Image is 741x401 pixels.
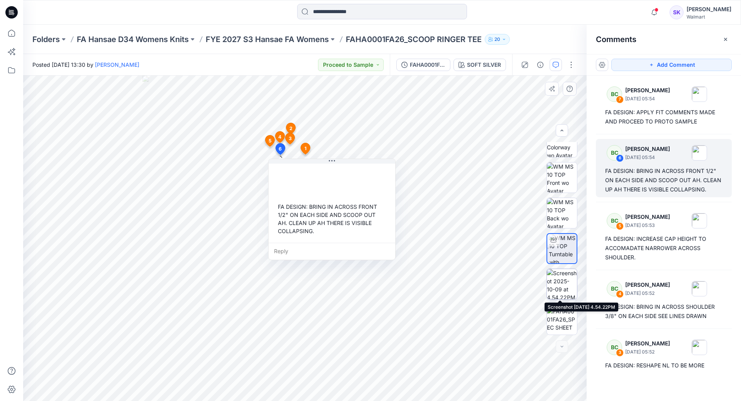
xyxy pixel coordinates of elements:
[687,14,731,20] div: Walmart
[549,234,577,263] img: WM MS 10 TOP Turntable with Avatar
[467,61,501,69] div: SOFT SILVER
[534,59,546,71] button: Details
[32,61,139,69] span: Posted [DATE] 13:30 by
[547,307,577,332] img: FAHA0001FA26_SPEC SHEET
[269,137,271,144] span: 5
[625,212,670,222] p: [PERSON_NAME]
[625,280,670,289] p: [PERSON_NAME]
[625,95,670,103] p: [DATE] 05:54
[77,34,189,45] a: FA Hansae D34 Womens Knits
[607,340,622,355] div: BC
[596,35,636,44] h2: Comments
[279,146,282,152] span: 6
[278,134,281,140] span: 4
[625,86,670,95] p: [PERSON_NAME]
[605,234,722,262] div: FA DESIGN: INCREASE CAP HEIGHT TO ACCOMADATE NARROWER ACROSS SHOULDER.
[396,59,450,71] button: FAHA0001FA26_SCOOP RINGER TEE
[346,34,482,45] p: FAHA0001FA26_SCOOP RINGER TEE
[547,162,577,193] img: WM MS 10 TOP Front wo Avatar
[625,348,670,356] p: [DATE] 05:52
[607,213,622,228] div: BC
[605,302,722,321] div: FA DESIGN: BRING IN ACROSS SHOULDER 3/8" ON EACH SIDE SEE LINES DRAWN
[269,243,395,260] div: Reply
[607,86,622,102] div: BC
[625,144,670,154] p: [PERSON_NAME]
[616,96,624,103] div: 7
[670,5,683,19] div: SK
[275,200,389,238] div: FA DESIGN: BRING IN ACROSS FRONT 1/2" ON EACH SIDE AND SCOOP OUT AH. CLEAN UP AH THERE IS VISIBLE...
[494,35,500,44] p: 20
[625,339,670,348] p: [PERSON_NAME]
[453,59,506,71] button: SOFT SILVER
[625,289,670,297] p: [DATE] 05:52
[625,154,670,161] p: [DATE] 05:54
[607,145,622,161] div: BC
[605,361,722,398] div: FA DESIGN: RESHAPE NL TO BE MORE HORSE-SHOE SHAPE. SEE LINES DRAWN. BRING IN NECK WIDTH AT UPPER ...
[95,61,139,68] a: [PERSON_NAME]
[206,34,329,45] a: FYE 2027 S3 Hansae FA Womens
[289,135,292,142] span: 3
[616,349,624,357] div: 3
[607,281,622,296] div: BC
[611,59,732,71] button: Add Comment
[485,34,510,45] button: 20
[625,222,670,229] p: [DATE] 05:53
[687,5,731,14] div: [PERSON_NAME]
[289,125,293,132] span: 2
[616,154,624,162] div: 6
[410,61,445,69] div: FAHA0001FA26_SCOOP RINGER TEE
[547,198,577,228] img: WM MS 10 TOP Back wo Avatar
[605,166,722,194] div: FA DESIGN: BRING IN ACROSS FRONT 1/2" ON EACH SIDE AND SCOOP OUT AH. CLEAN UP AH THERE IS VISIBLE...
[547,127,577,157] img: WM MS 10 TOP Colorway wo Avatar
[605,108,722,126] div: FA DESIGN: APPLY FIT COMMENTS MADE AND PROCEED TO PROTO SAMPLE
[305,145,306,152] span: 1
[616,290,624,298] div: 4
[547,269,577,299] img: Screenshot 2025-10-09 at 4.54.22PM
[32,34,60,45] a: Folders
[616,222,624,230] div: 5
